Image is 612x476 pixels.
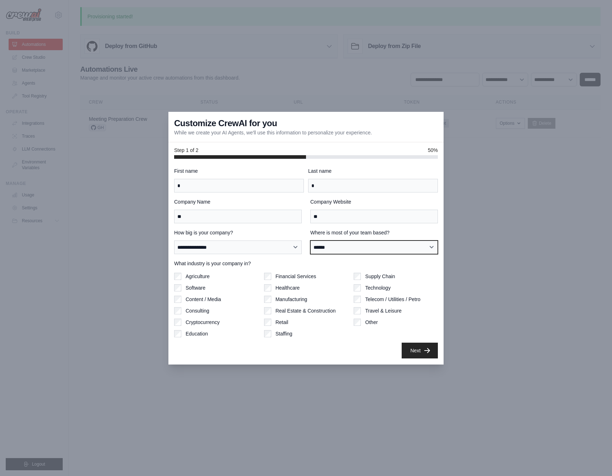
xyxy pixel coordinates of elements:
p: While we create your AI Agents, we'll use this information to personalize your experience. [174,129,372,136]
label: Manufacturing [276,296,307,303]
label: Travel & Leisure [365,307,401,314]
span: 50% [428,147,438,154]
label: Education [186,330,208,337]
label: How big is your company? [174,229,302,236]
h3: Customize CrewAI for you [174,118,277,129]
span: Step 1 of 2 [174,147,199,154]
label: Telecom / Utilities / Petro [365,296,420,303]
label: Company Name [174,198,302,205]
label: Financial Services [276,273,316,280]
label: Consulting [186,307,209,314]
label: Retail [276,319,288,326]
label: Agriculture [186,273,210,280]
label: Supply Chain [365,273,395,280]
label: Staffing [276,330,292,337]
label: Last name [308,167,438,175]
label: First name [174,167,304,175]
label: Technology [365,284,391,291]
label: Company Website [310,198,438,205]
label: Content / Media [186,296,221,303]
label: Cryptocurrency [186,319,220,326]
label: Where is most of your team based? [310,229,438,236]
label: What industry is your company in? [174,260,438,267]
label: Software [186,284,205,291]
button: Next [402,343,438,358]
label: Real Estate & Construction [276,307,336,314]
label: Other [365,319,378,326]
label: Healthcare [276,284,300,291]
